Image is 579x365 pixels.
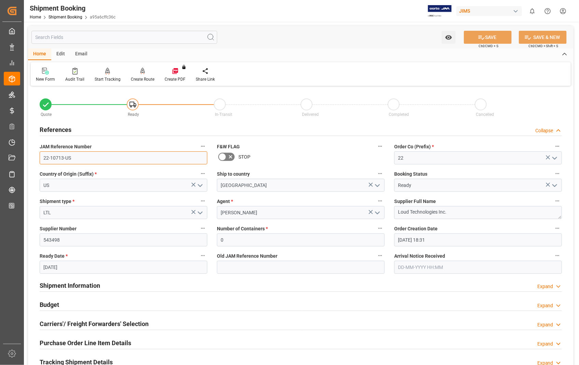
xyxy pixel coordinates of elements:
[49,15,82,19] a: Shipment Booking
[376,251,385,260] button: Old JAM Reference Number
[65,76,84,82] div: Audit Trail
[40,300,59,309] h2: Budget
[51,49,70,60] div: Edit
[40,261,207,274] input: DD-MM-YYYY
[553,169,562,178] button: Booking Status
[428,5,452,17] img: Exertis%20JAM%20-%20Email%20Logo.jpg_1722504956.jpg
[36,76,55,82] div: New Form
[376,169,385,178] button: Ship to country
[442,31,456,44] button: open menu
[389,112,409,117] span: Completed
[376,197,385,205] button: Agent *
[376,224,385,233] button: Number of Containers *
[549,180,559,191] button: open menu
[537,321,553,328] div: Expand
[40,198,74,205] span: Shipment type
[131,76,154,82] div: Create Route
[198,197,207,205] button: Shipment type *
[464,31,512,44] button: SAVE
[372,207,382,218] button: open menu
[519,31,567,44] button: SAVE & NEW
[528,43,559,49] span: Ctrl/CMD + Shift + S
[30,15,41,19] a: Home
[394,171,427,178] span: Booking Status
[394,233,562,246] input: DD-MM-YYYY HH:MM
[535,127,553,134] div: Collapse
[95,76,121,82] div: Start Tracking
[553,251,562,260] button: Arrival Notice Received
[394,253,445,260] span: Arrival Notice Received
[476,112,494,117] span: Cancelled
[217,253,277,260] span: Old JAM Reference Number
[194,207,205,218] button: open menu
[394,206,562,219] textarea: Loud Technologies Inc.
[302,112,319,117] span: Delivered
[198,224,207,233] button: Supplier Number
[479,43,498,49] span: Ctrl/CMD + S
[394,225,438,232] span: Order Creation Date
[30,3,115,13] div: Shipment Booking
[40,171,97,178] span: Country of Origin (Suffix)
[40,338,131,348] h2: Purchase Order Line Item Details
[553,224,562,233] button: Order Creation Date
[198,142,207,151] button: JAM Reference Number
[40,125,71,134] h2: References
[28,49,51,60] div: Home
[217,198,233,205] span: Agent
[128,112,139,117] span: Ready
[217,171,250,178] span: Ship to country
[217,225,268,232] span: Number of Containers
[40,143,92,150] span: JAM Reference Number
[196,76,215,82] div: Share Link
[537,283,553,290] div: Expand
[537,302,553,309] div: Expand
[40,179,207,192] input: Type to search/select
[372,180,382,191] button: open menu
[40,319,149,328] h2: Carriers'/ Freight Forwarders' Selection
[215,112,232,117] span: In-Transit
[376,142,385,151] button: F&W FLAG
[194,180,205,191] button: open menu
[40,225,77,232] span: Supplier Number
[238,153,250,161] span: STOP
[549,153,559,163] button: open menu
[198,251,207,260] button: Ready Date *
[40,281,100,290] h2: Shipment Information
[31,31,217,44] input: Search Fields
[70,49,93,60] div: Email
[394,261,562,274] input: DD-MM-YYYY HH:MM
[553,197,562,205] button: Supplier Full Name
[394,143,434,150] span: Order Co (Prefix)
[217,143,240,150] span: F&W FLAG
[198,169,207,178] button: Country of Origin (Suffix) *
[553,142,562,151] button: Order Co (Prefix) *
[40,253,68,260] span: Ready Date
[41,112,52,117] span: Quote
[394,198,436,205] span: Supplier Full Name
[537,340,553,348] div: Expand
